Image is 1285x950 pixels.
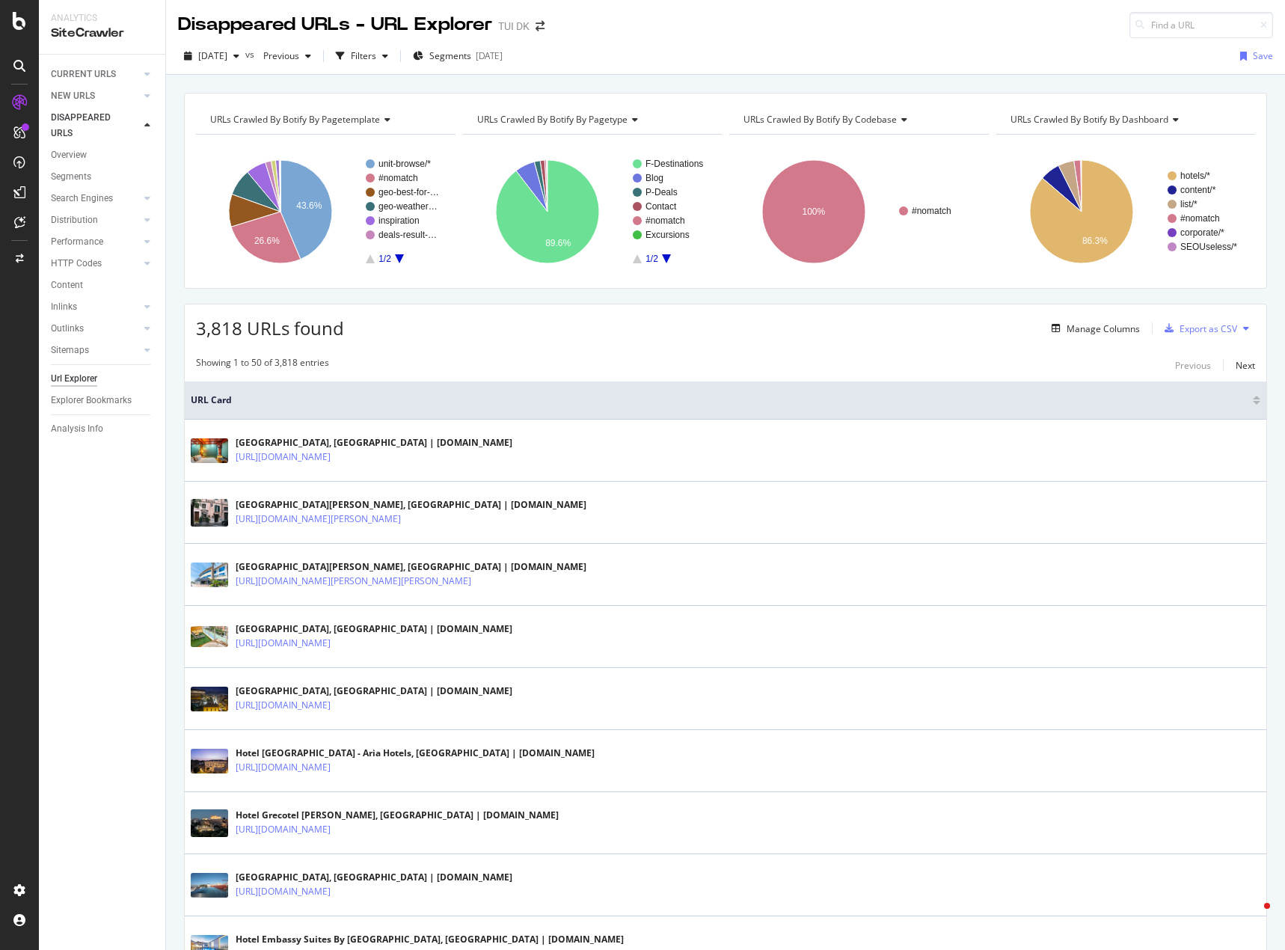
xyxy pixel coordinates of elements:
[236,512,401,527] a: [URL][DOMAIN_NAME][PERSON_NAME]
[1175,356,1211,374] button: Previous
[645,230,690,240] text: Excursions
[191,393,1249,407] span: URL Card
[51,67,116,82] div: CURRENT URLS
[51,299,140,315] a: Inlinks
[1010,113,1168,126] span: URLs Crawled By Botify By dashboard
[198,49,227,62] span: 2025 Sep. 24th
[296,200,322,211] text: 43.6%
[1180,322,1237,335] div: Export as CSV
[210,113,380,126] span: URLs Crawled By Botify By pagetemplate
[236,933,624,946] div: Hotel Embassy Suites By [GEOGRAPHIC_DATA], [GEOGRAPHIC_DATA] | [DOMAIN_NAME]
[1180,199,1197,209] text: list/*
[1236,356,1255,374] button: Next
[645,215,685,226] text: #nomatch
[645,187,678,197] text: P-Deals
[740,108,975,132] h4: URLs Crawled By Botify By codebase
[178,44,245,68] button: [DATE]
[51,256,102,272] div: HTTP Codes
[1180,227,1224,238] text: corporate/*
[729,147,986,277] svg: A chart.
[191,499,228,527] img: main image
[51,371,97,387] div: Url Explorer
[743,113,897,126] span: URLs Crawled By Botify By codebase
[236,450,331,465] a: [URL][DOMAIN_NAME]
[378,215,420,226] text: inspiration
[1046,319,1140,337] button: Manage Columns
[1253,49,1273,62] div: Save
[51,321,84,337] div: Outlinks
[1234,44,1273,68] button: Save
[463,147,720,277] svg: A chart.
[236,809,559,822] div: Hotel Grecotel [PERSON_NAME], [GEOGRAPHIC_DATA] | [DOMAIN_NAME]
[236,436,512,450] div: [GEOGRAPHIC_DATA], [GEOGRAPHIC_DATA] | [DOMAIN_NAME]
[378,159,431,169] text: unit-browse/*
[645,254,658,264] text: 1/2
[51,371,155,387] a: Url Explorer
[51,169,155,185] a: Segments
[378,201,438,212] text: geo-weather…
[51,343,89,358] div: Sitemaps
[51,191,140,206] a: Search Engines
[1175,359,1211,372] div: Previous
[51,110,140,141] a: DISAPPEARED URLS
[236,760,331,775] a: [URL][DOMAIN_NAME]
[236,822,331,837] a: [URL][DOMAIN_NAME]
[545,238,571,248] text: 89.6%
[51,212,98,228] div: Distribution
[51,393,155,408] a: Explorer Bookmarks
[51,421,103,437] div: Analysis Info
[1234,899,1270,935] iframe: Intercom live chat
[51,343,140,358] a: Sitemaps
[51,321,140,337] a: Outlinks
[236,574,471,589] a: [URL][DOMAIN_NAME][PERSON_NAME][PERSON_NAME]
[236,684,512,698] div: [GEOGRAPHIC_DATA], [GEOGRAPHIC_DATA] | [DOMAIN_NAME]
[51,393,132,408] div: Explorer Bookmarks
[1159,316,1237,340] button: Export as CSV
[429,49,471,62] span: Segments
[996,147,1256,277] svg: A chart.
[51,25,153,42] div: SiteCrawler
[191,626,228,647] img: main image
[1180,242,1237,252] text: SEOUseless/*
[1180,213,1220,224] text: #nomatch
[196,356,329,374] div: Showing 1 to 50 of 3,818 entries
[1236,359,1255,372] div: Next
[191,687,228,711] img: main image
[51,88,95,104] div: NEW URLS
[378,254,391,264] text: 1/2
[1067,322,1140,335] div: Manage Columns
[196,147,453,277] svg: A chart.
[330,44,394,68] button: Filters
[51,421,155,437] a: Analysis Info
[51,256,140,272] a: HTTP Codes
[1008,108,1242,132] h4: URLs Crawled By Botify By dashboard
[191,809,228,837] img: main image
[912,206,951,216] text: #nomatch
[51,212,140,228] a: Distribution
[196,316,344,340] span: 3,818 URLs found
[178,12,492,37] div: Disappeared URLs - URL Explorer
[803,206,826,217] text: 100%
[191,438,228,463] img: main image
[254,236,280,246] text: 26.6%
[645,201,677,212] text: Contact
[191,563,228,587] img: main image
[257,49,299,62] span: Previous
[236,884,331,899] a: [URL][DOMAIN_NAME]
[191,873,228,898] img: main image
[1129,12,1273,38] input: Find a URL
[191,749,228,773] img: main image
[378,187,439,197] text: geo-best-for-…
[207,108,442,132] h4: URLs Crawled By Botify By pagetemplate
[51,234,140,250] a: Performance
[476,49,503,62] div: [DATE]
[407,44,509,68] button: Segments[DATE]
[536,21,545,31] div: arrow-right-arrow-left
[51,169,91,185] div: Segments
[51,278,83,293] div: Content
[51,110,126,141] div: DISAPPEARED URLS
[257,44,317,68] button: Previous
